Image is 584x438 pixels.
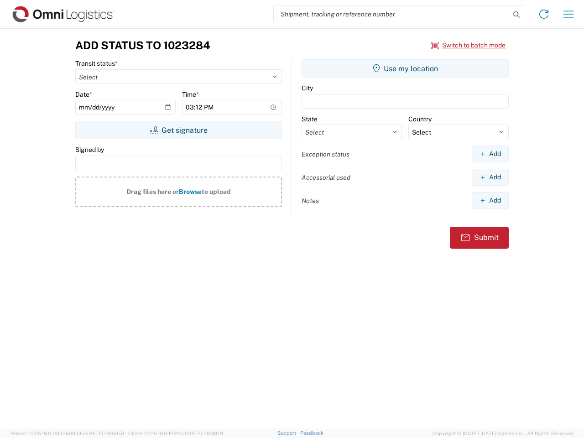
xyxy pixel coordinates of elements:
[75,146,104,154] label: Signed by
[472,146,509,162] button: Add
[472,192,509,209] button: Add
[87,431,124,436] span: [DATE] 09:50:51
[302,59,509,78] button: Use my location
[179,188,202,195] span: Browse
[11,431,124,436] span: Server: 2025.19.0-49328d0a35e
[75,59,118,68] label: Transit status
[302,115,318,123] label: State
[302,150,349,158] label: Exception status
[186,431,223,436] span: [DATE] 09:39:01
[433,429,573,438] span: Copyright © [DATE]-[DATE] Agistix Inc., All Rights Reserved
[302,197,319,205] label: Notes
[126,188,179,195] span: Drag files here or
[450,227,509,249] button: Submit
[182,90,199,99] label: Time
[408,115,432,123] label: Country
[302,84,313,92] label: City
[128,431,223,436] span: Client: 2025.19.0-129fbcf
[277,430,300,436] a: Support
[75,121,282,139] button: Get signature
[75,39,210,52] h3: Add Status to 1023284
[302,173,350,182] label: Accessorial used
[274,5,510,23] input: Shipment, tracking or reference number
[300,430,323,436] a: Feedback
[472,169,509,186] button: Add
[202,188,231,195] span: to upload
[431,38,506,53] button: Switch to batch mode
[75,90,92,99] label: Date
